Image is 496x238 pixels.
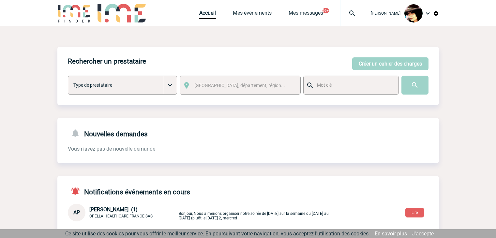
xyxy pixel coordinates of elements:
[68,204,177,221] div: Conversation privée : Client - Agence
[400,209,429,215] a: Lire
[57,4,91,22] img: IME-Finder
[89,206,138,213] span: [PERSON_NAME] (1)
[68,146,155,152] span: Vous n'avez pas de nouvelle demande
[412,231,434,237] a: J'accepte
[194,83,285,88] span: [GEOGRAPHIC_DATA], département, région...
[401,76,428,95] input: Submit
[68,209,332,215] a: AP [PERSON_NAME] (1) OPELLA HEALTHCARE FRANCE SAS Bonjour, Nous aimerions organiser notre soirée ...
[375,231,407,237] a: En savoir plus
[179,205,332,220] p: Bonjour, Nous aimerions organiser notre soirée de [DATE] sur la semaine du [DATE] au [DATE] (pluô...
[233,10,272,19] a: Mes événements
[70,186,84,196] img: notifications-active-24-px-r.png
[289,10,323,19] a: Mes messages
[405,208,424,217] button: Lire
[89,214,153,218] span: OPELLA HEALTHCARE FRANCE SAS
[70,128,84,138] img: notifications-24-px-g.png
[68,186,190,196] h4: Notifications événements en cours
[199,10,216,19] a: Accueil
[73,209,80,216] span: AP
[68,128,148,138] h4: Nouvelles demandes
[68,57,146,65] h4: Rechercher un prestataire
[65,231,370,237] span: Ce site utilise des cookies pour vous offrir le meilleur service. En poursuivant votre navigation...
[323,8,329,13] button: 99+
[371,11,400,16] span: [PERSON_NAME]
[404,4,423,22] img: 101023-0.jpg
[315,81,393,89] input: Mot clé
